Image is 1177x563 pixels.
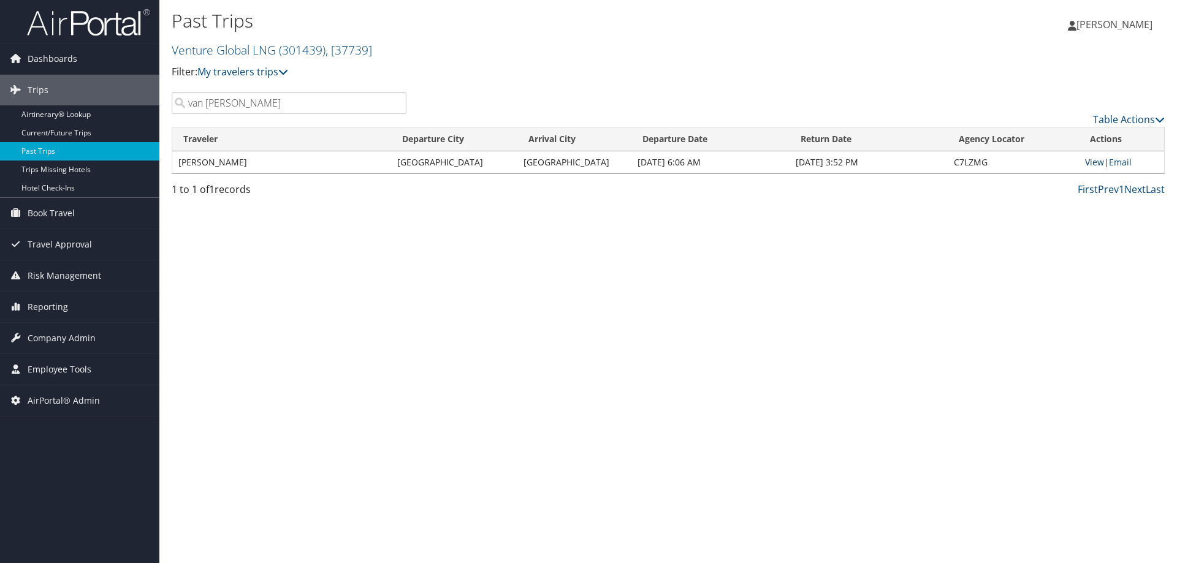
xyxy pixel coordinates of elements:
a: My travelers trips [197,65,288,78]
a: Last [1146,183,1165,196]
span: [PERSON_NAME] [1076,18,1152,31]
a: View [1085,156,1104,168]
span: Dashboards [28,43,77,74]
span: Company Admin [28,323,96,353]
td: C7LZMG [948,151,1079,173]
th: Arrival City: activate to sort column ascending [517,127,631,151]
span: Employee Tools [28,354,91,385]
span: Reporting [28,292,68,322]
span: 1 [209,183,215,196]
span: Risk Management [28,260,101,291]
a: Table Actions [1093,113,1165,126]
img: airportal-logo.png [27,8,150,37]
span: ( 301439 ) [279,42,326,58]
td: [PERSON_NAME] [172,151,391,173]
input: Search Traveler or Arrival City [172,92,406,114]
th: Agency Locator: activate to sort column ascending [948,127,1079,151]
td: [DATE] 3:52 PM [790,151,948,173]
td: | [1079,151,1164,173]
th: Return Date: activate to sort column ascending [790,127,948,151]
th: Traveler: activate to sort column ascending [172,127,391,151]
a: Venture Global LNG [172,42,372,58]
p: Filter: [172,64,834,80]
th: Actions [1079,127,1164,151]
span: Travel Approval [28,229,92,260]
h1: Past Trips [172,8,834,34]
a: First [1078,183,1098,196]
a: 1 [1119,183,1124,196]
span: AirPortal® Admin [28,385,100,416]
span: Book Travel [28,198,75,229]
td: [DATE] 6:06 AM [631,151,790,173]
div: 1 to 1 of records [172,182,406,203]
td: [GEOGRAPHIC_DATA] [517,151,631,173]
td: [GEOGRAPHIC_DATA] [391,151,518,173]
span: , [ 37739 ] [326,42,372,58]
a: Next [1124,183,1146,196]
th: Departure Date: activate to sort column ascending [631,127,790,151]
th: Departure City: activate to sort column ascending [391,127,518,151]
a: Prev [1098,183,1119,196]
a: [PERSON_NAME] [1068,6,1165,43]
span: Trips [28,75,48,105]
a: Email [1109,156,1132,168]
